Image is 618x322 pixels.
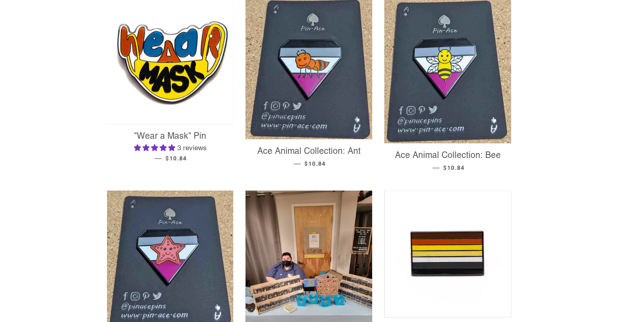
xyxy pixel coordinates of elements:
a: Ace Animal Collection: Bee — $10.84 [384,143,511,178]
span: $10.84 [165,155,187,162]
img: Bear Pride Flag No Claw Enamel Pin Badge Pride Cub Lapel LGBTQ Gay Gift For Him - Pin Ace [384,191,511,317]
span: — [294,159,301,167]
a: Ace Animal Collection: Ant — $10.84 [245,139,372,174]
span: Ace Animal Collection: Ant [257,146,361,156]
span: 5.00 stars [134,144,177,152]
span: $10.84 [304,160,326,167]
span: — [155,154,162,162]
span: $10.84 [443,164,464,171]
a: "Wear a Mask" Pin 5.00 stars 3 reviews — $10.84 [107,124,234,169]
span: — [433,163,440,171]
span: 3 reviews [177,144,206,152]
span: "Wear a Mask" Pin [134,131,206,141]
span: Ace Animal Collection: Bee [395,150,501,160]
